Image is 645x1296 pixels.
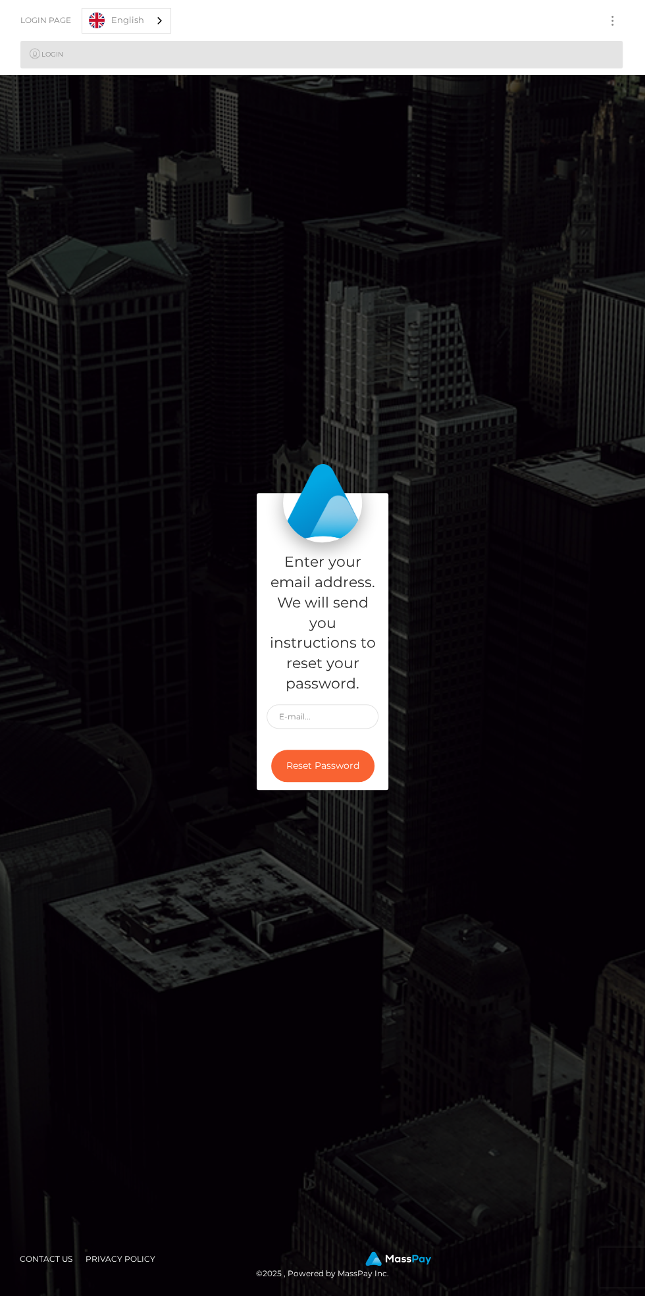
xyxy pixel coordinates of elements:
[20,7,71,34] a: Login Page
[267,704,378,729] input: E-mail...
[14,1248,78,1268] a: Contact Us
[365,1251,431,1266] img: MassPay
[20,41,623,68] a: Login
[283,463,362,542] img: MassPay Login
[271,750,374,782] button: Reset Password
[82,8,171,34] aside: Language selected: English
[80,1248,161,1268] a: Privacy Policy
[10,1251,635,1280] div: © 2025 , Powered by MassPay Inc.
[82,9,170,33] a: English
[267,552,378,694] h5: Enter your email address. We will send you instructions to reset your password.
[600,12,625,30] button: Toggle navigation
[82,8,171,34] div: Language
